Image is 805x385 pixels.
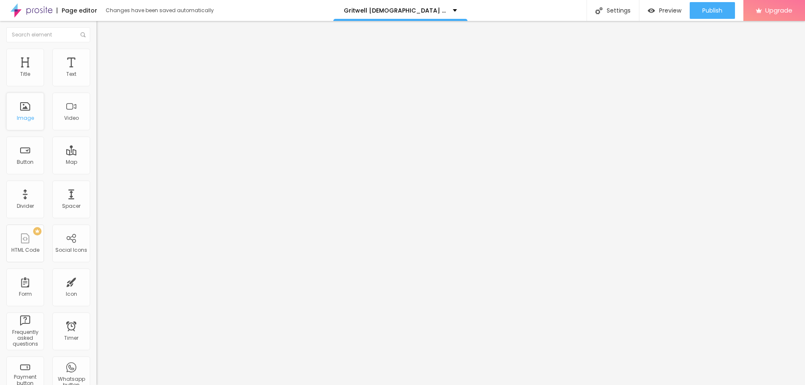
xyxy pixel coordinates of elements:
img: Icone [80,32,86,37]
div: HTML Code [11,247,39,253]
div: Timer [64,335,78,341]
div: Title [20,71,30,77]
div: Divider [17,203,34,209]
div: Video [64,115,79,121]
input: Search element [6,27,90,42]
span: Publish [702,7,722,14]
div: Image [17,115,34,121]
div: Spacer [62,203,80,209]
button: Preview [639,2,690,19]
iframe: Editor [96,21,805,385]
div: Social Icons [55,247,87,253]
div: Frequently asked questions [8,329,42,347]
img: Icone [595,7,602,14]
div: Map [66,159,77,165]
div: Icon [66,291,77,297]
span: Upgrade [765,7,792,14]
div: Button [17,159,34,165]
button: Publish [690,2,735,19]
div: Text [66,71,76,77]
span: Preview [659,7,681,14]
img: view-1.svg [648,7,655,14]
p: Gritwell [DEMOGRAPHIC_DATA] Performance Gummies [344,8,447,13]
div: Form [19,291,32,297]
div: Changes have been saved automatically [106,8,214,13]
div: Page editor [57,8,97,13]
